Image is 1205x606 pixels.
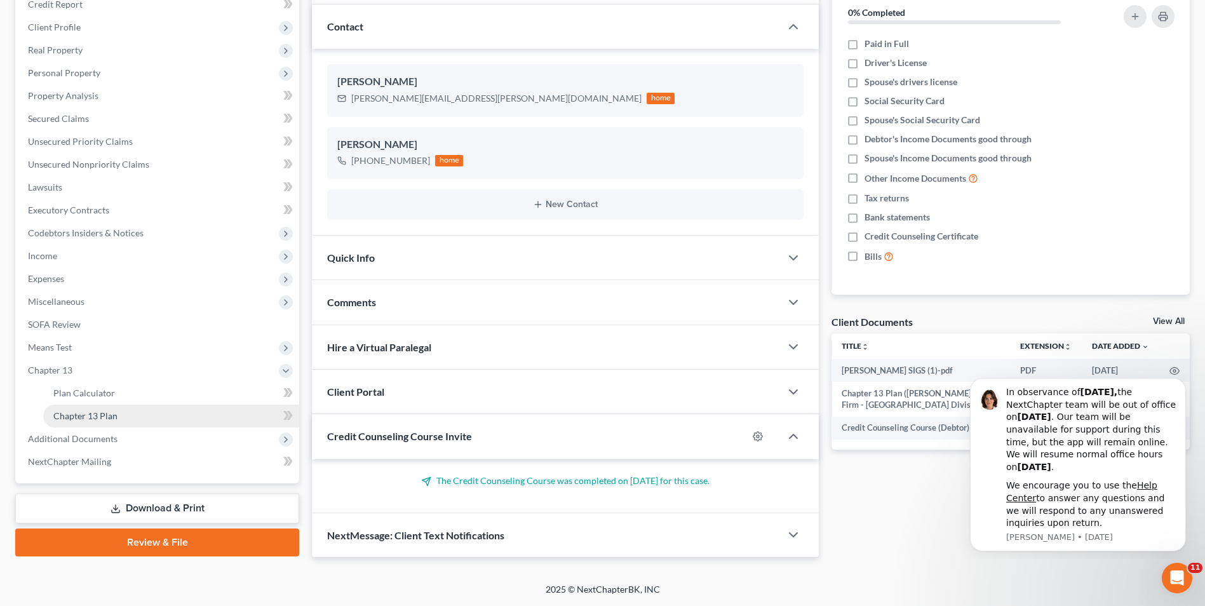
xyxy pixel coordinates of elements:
[18,450,299,473] a: NextChapter Mailing
[28,227,144,238] span: Codebtors Insiders & Notices
[28,136,133,147] span: Unsecured Priority Claims
[18,107,299,130] a: Secured Claims
[337,74,793,90] div: [PERSON_NAME]
[15,494,299,523] a: Download & Print
[18,153,299,176] a: Unsecured Nonpriority Claims
[28,182,62,192] span: Lawsuits
[28,456,111,467] span: NextChapter Mailing
[327,475,804,487] p: The Credit Counseling Course was completed on [DATE] for this case.
[865,76,957,88] span: Spouse's drivers license
[1141,343,1149,351] i: expand_more
[337,137,793,152] div: [PERSON_NAME]
[831,417,1010,440] td: Credit Counseling Course (Debtor)
[28,205,109,215] span: Executory Contracts
[951,367,1205,559] iframe: Intercom notifications message
[28,44,83,55] span: Real Property
[28,250,57,261] span: Income
[865,133,1032,145] span: Debtor's Income Documents good through
[865,152,1032,165] span: Spouse's Income Documents good through
[865,114,980,126] span: Spouse's Social Security Card
[28,433,118,444] span: Additional Documents
[831,359,1010,382] td: [PERSON_NAME] SIGS (1)-pdf
[28,273,64,284] span: Expenses
[865,230,978,243] span: Credit Counseling Certificate
[327,341,431,353] span: Hire a Virtual Paralegal
[18,84,299,107] a: Property Analysis
[1010,359,1082,382] td: PDF
[28,22,81,32] span: Client Profile
[28,90,98,101] span: Property Analysis
[28,365,72,375] span: Chapter 13
[28,296,84,307] span: Miscellaneous
[28,319,81,330] span: SOFA Review
[53,410,118,421] span: Chapter 13 Plan
[848,7,905,18] strong: 0% Completed
[327,252,375,264] span: Quick Info
[241,583,965,606] div: 2025 © NextChapterBK, INC
[865,95,945,107] span: Social Security Card
[18,313,299,336] a: SOFA Review
[1162,563,1192,593] iframe: Intercom live chat
[1082,359,1159,382] td: [DATE]
[865,192,909,205] span: Tax returns
[327,430,472,442] span: Credit Counseling Course Invite
[435,155,463,166] div: home
[15,529,299,556] a: Review & File
[1153,317,1185,326] a: View All
[351,154,430,167] div: [PHONE_NUMBER]
[28,67,100,78] span: Personal Property
[865,172,966,185] span: Other Income Documents
[28,159,149,170] span: Unsecured Nonpriority Claims
[18,130,299,153] a: Unsecured Priority Claims
[327,20,363,32] span: Contact
[842,341,869,351] a: Titleunfold_more
[327,296,376,308] span: Comments
[28,342,72,353] span: Means Test
[28,113,89,124] span: Secured Claims
[53,387,115,398] span: Plan Calculator
[351,92,642,105] div: [PERSON_NAME][EMAIL_ADDRESS][PERSON_NAME][DOMAIN_NAME]
[647,93,675,104] div: home
[18,199,299,222] a: Executory Contracts
[337,199,793,210] button: New Contact
[865,37,909,50] span: Paid in Full
[327,529,504,541] span: NextMessage: Client Text Notifications
[1188,563,1202,573] span: 11
[43,382,299,405] a: Plan Calculator
[1092,341,1149,351] a: Date Added expand_more
[861,343,869,351] i: unfold_more
[865,57,927,69] span: Driver's License
[327,386,384,398] span: Client Portal
[43,405,299,428] a: Chapter 13 Plan
[865,250,882,263] span: Bills
[1064,343,1072,351] i: unfold_more
[18,176,299,199] a: Lawsuits
[831,315,913,328] div: Client Documents
[831,382,1010,417] td: Chapter 13 Plan ([PERSON_NAME] Law Firm - [GEOGRAPHIC_DATA] Division)
[865,211,930,224] span: Bank statements
[1020,341,1072,351] a: Extensionunfold_more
